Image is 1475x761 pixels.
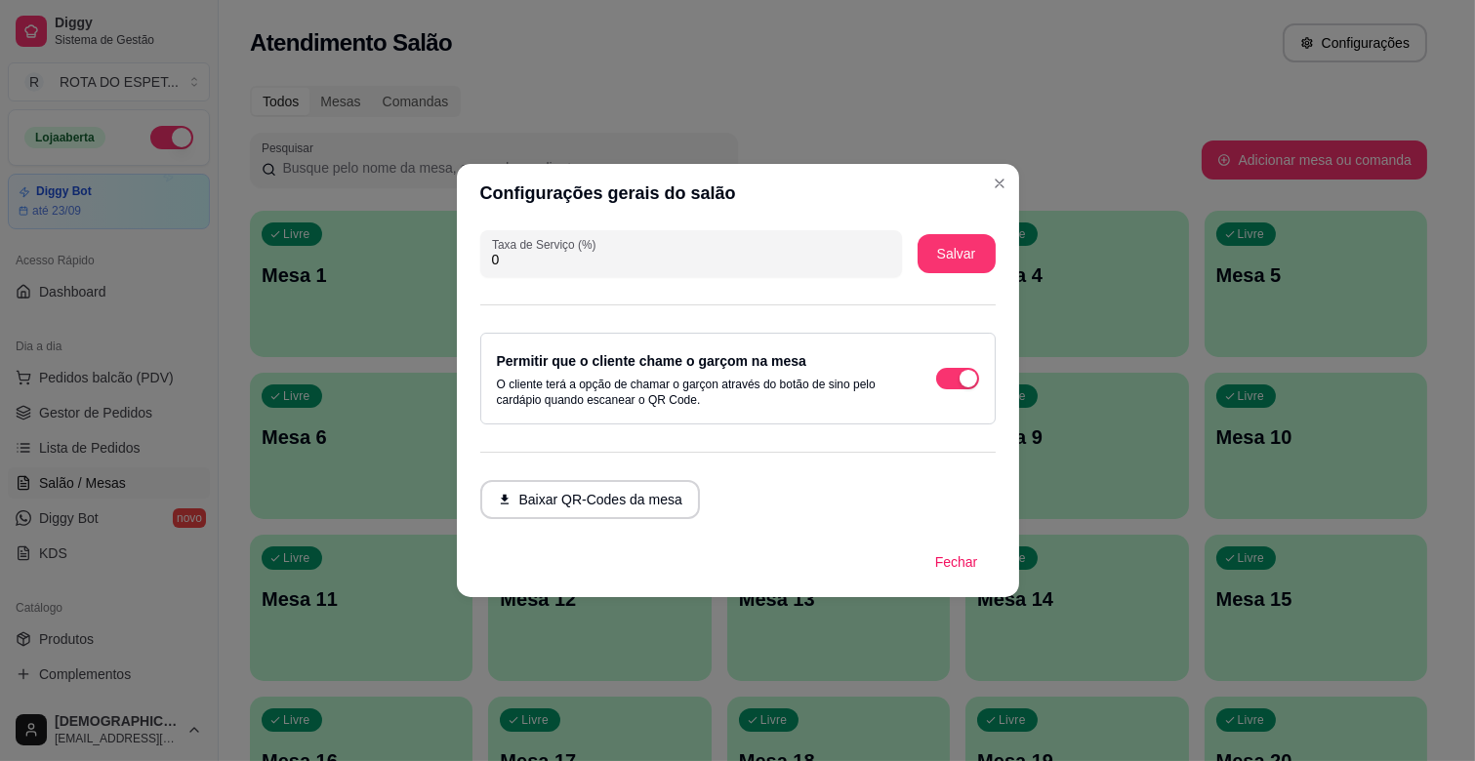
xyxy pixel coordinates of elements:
[492,250,890,269] input: Taxa de Serviço (%)
[984,168,1015,199] button: Close
[497,377,897,408] p: O cliente terá a opção de chamar o garçon através do botão de sino pelo cardápio quando escanear ...
[457,164,1019,222] header: Configurações gerais do salão
[918,542,996,581] button: Fechar
[492,236,602,253] label: Taxa de Serviço (%)
[480,493,700,509] a: Baixar QR-Codes da mesa
[480,480,700,519] button: Baixar QR-Codes da mesa
[918,234,996,273] button: Salvar
[497,353,806,369] label: Permitir que o cliente chame o garçom na mesa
